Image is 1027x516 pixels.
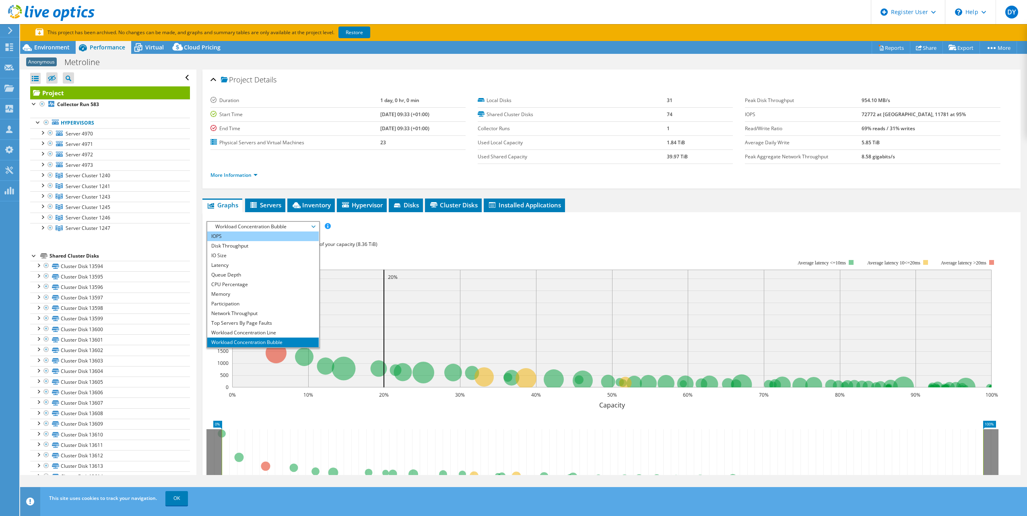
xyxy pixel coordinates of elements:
[30,271,190,282] a: Cluster Disk 13595
[66,225,110,231] span: Server Cluster 1247
[30,356,190,366] a: Cluster Disk 13603
[207,251,319,260] li: IO Size
[207,241,319,251] li: Disk Throughput
[207,328,319,338] li: Workload Concentration Line
[30,377,190,387] a: Cluster Disk 13605
[862,111,966,118] b: 72772 at [GEOGRAPHIC_DATA], 11781 at 95%
[985,391,998,398] text: 100%
[30,149,190,160] a: Server 4972
[683,391,693,398] text: 60%
[66,162,93,168] span: Server 4973
[30,334,190,345] a: Cluster Disk 13601
[30,181,190,191] a: Server Cluster 1241
[30,429,190,440] a: Cluster Disk 13610
[872,41,910,54] a: Reports
[745,125,861,133] label: Read/Write Ratio
[942,41,980,54] a: Export
[30,128,190,139] a: Server 4970
[862,125,915,132] b: 69% reads / 31% writes
[393,201,419,209] span: Disks
[30,461,190,471] a: Cluster Disk 13613
[30,282,190,292] a: Cluster Disk 13596
[66,183,110,190] span: Server Cluster 1241
[478,96,666,104] label: Local Disks
[30,419,190,429] a: Cluster Disk 13609
[66,172,110,179] span: Server Cluster 1240
[388,274,398,281] text: 20%
[207,260,319,270] li: Latency
[221,76,252,84] span: Project
[867,260,920,266] tspan: Average latency 10<=20ms
[531,391,541,398] text: 40%
[254,75,276,84] span: Details
[30,303,190,313] a: Cluster Disk 13598
[798,260,846,266] tspan: Average latency <=10ms
[217,348,229,354] text: 1500
[184,43,221,51] span: Cloud Pricing
[90,43,125,51] span: Performance
[207,289,319,299] li: Memory
[249,201,281,209] span: Servers
[26,57,57,66] span: Anonymous
[66,130,93,137] span: Server 4970
[66,151,93,158] span: Server 4972
[49,495,157,502] span: This site uses cookies to track your navigation.
[478,111,666,119] label: Shared Cluster Disks
[455,391,465,398] text: 30%
[49,251,190,261] div: Shared Cluster Disks
[207,299,319,309] li: Participation
[211,222,315,231] span: Workload Concentration Bubble
[745,153,861,161] label: Peak Aggregate Network Throughput
[862,97,890,104] b: 954.10 MB/s
[35,28,430,37] p: This project has been archived. No changes can be made, and graphs and summary tables are only av...
[30,261,190,271] a: Cluster Disk 13594
[30,324,190,334] a: Cluster Disk 13600
[1005,6,1018,18] span: DY
[30,366,190,377] a: Cluster Disk 13604
[30,118,190,128] a: Hypervisors
[379,391,389,398] text: 20%
[66,204,110,211] span: Server Cluster 1245
[210,172,258,178] a: More Information
[66,214,110,221] span: Server Cluster 1246
[478,125,666,133] label: Collector Runs
[61,58,112,67] h1: Metroline
[607,391,617,398] text: 50%
[941,260,986,266] text: Average latency >20ms
[910,41,943,54] a: Share
[66,141,93,147] span: Server 4971
[210,96,380,104] label: Duration
[145,43,164,51] span: Virtual
[955,8,962,16] svg: \n
[667,111,672,118] b: 74
[30,160,190,170] a: Server 4973
[667,139,685,146] b: 1.84 TiB
[210,125,380,133] label: End Time
[745,111,861,119] label: IOPS
[263,241,377,248] span: 54% of IOPS falls on 20% of your capacity (8.36 TiB)
[30,202,190,212] a: Server Cluster 1245
[745,139,861,147] label: Average Daily Write
[207,318,319,328] li: Top Servers By Page Faults
[30,450,190,461] a: Cluster Disk 13612
[911,391,920,398] text: 90%
[745,96,861,104] label: Peak Disk Throughput
[226,384,229,391] text: 0
[30,139,190,149] a: Server 4971
[30,99,190,110] a: Collector Run 583
[229,391,235,398] text: 0%
[207,270,319,280] li: Queue Depth
[30,345,190,355] a: Cluster Disk 13602
[980,41,1017,54] a: More
[667,153,688,160] b: 39.97 TiB
[30,170,190,181] a: Server Cluster 1240
[30,293,190,303] a: Cluster Disk 13597
[210,111,380,119] label: Start Time
[338,27,370,38] a: Restore
[207,309,319,318] li: Network Throughput
[380,111,429,118] b: [DATE] 09:33 (+01:00)
[34,43,70,51] span: Environment
[66,193,110,200] span: Server Cluster 1243
[380,139,386,146] b: 23
[759,391,769,398] text: 70%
